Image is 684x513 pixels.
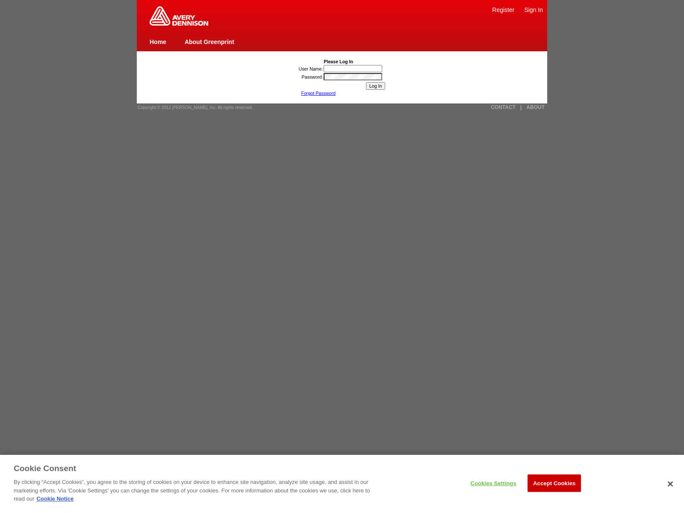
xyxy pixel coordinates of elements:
[526,104,545,110] a: ABOUT
[138,105,253,110] span: Copyright © 2012 [PERSON_NAME], Inc. All rights reserved.
[302,74,323,80] label: Password:
[150,21,208,27] a: Greenprint
[520,104,522,110] a: |
[301,91,336,96] a: Forgot Password
[36,495,74,502] a: Cookie Notice
[185,38,234,45] a: About Greenprint
[14,463,76,474] h3: Cookie Consent
[661,475,680,493] button: Close
[14,478,376,503] p: By clicking “Accept Cookies”, you agree to the storing of cookies on your device to enhance site ...
[150,38,166,45] a: Home
[492,6,514,13] a: Register
[324,59,353,64] b: Please Log In
[528,474,581,492] button: Accept Cookies
[467,475,520,492] button: Cookies Settings
[150,6,208,26] img: Home
[299,66,323,71] label: User Name:
[524,6,543,13] a: Sign In
[491,104,516,110] a: CONTACT
[366,82,386,90] input: Log In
